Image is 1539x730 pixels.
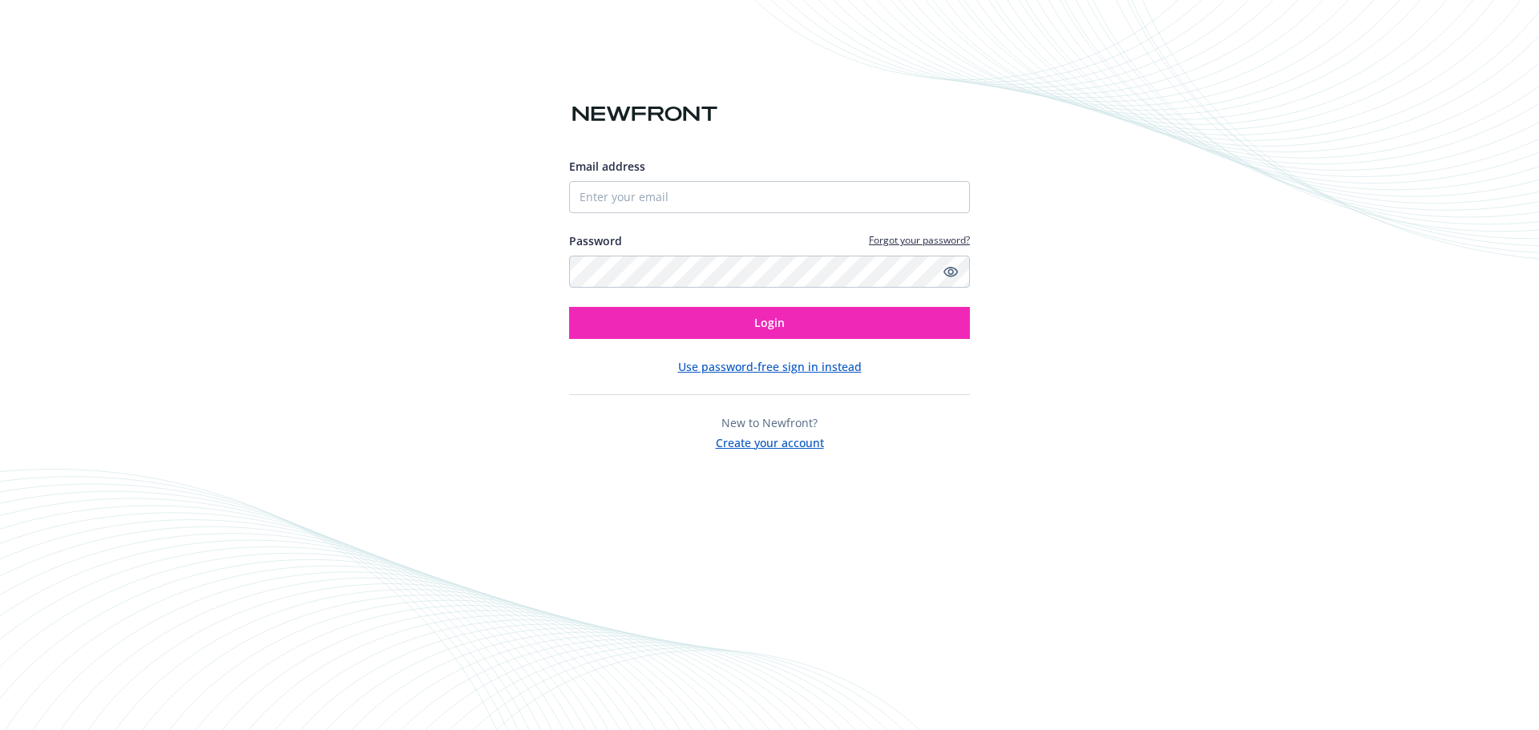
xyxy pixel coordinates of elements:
[754,315,785,330] span: Login
[678,358,862,375] button: Use password-free sign in instead
[721,415,818,430] span: New to Newfront?
[569,159,645,174] span: Email address
[569,232,622,249] label: Password
[569,256,970,288] input: Enter your password
[869,233,970,247] a: Forgot your password?
[569,307,970,339] button: Login
[716,431,824,451] button: Create your account
[941,262,960,281] a: Show password
[569,181,970,213] input: Enter your email
[569,100,721,128] img: Newfront logo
